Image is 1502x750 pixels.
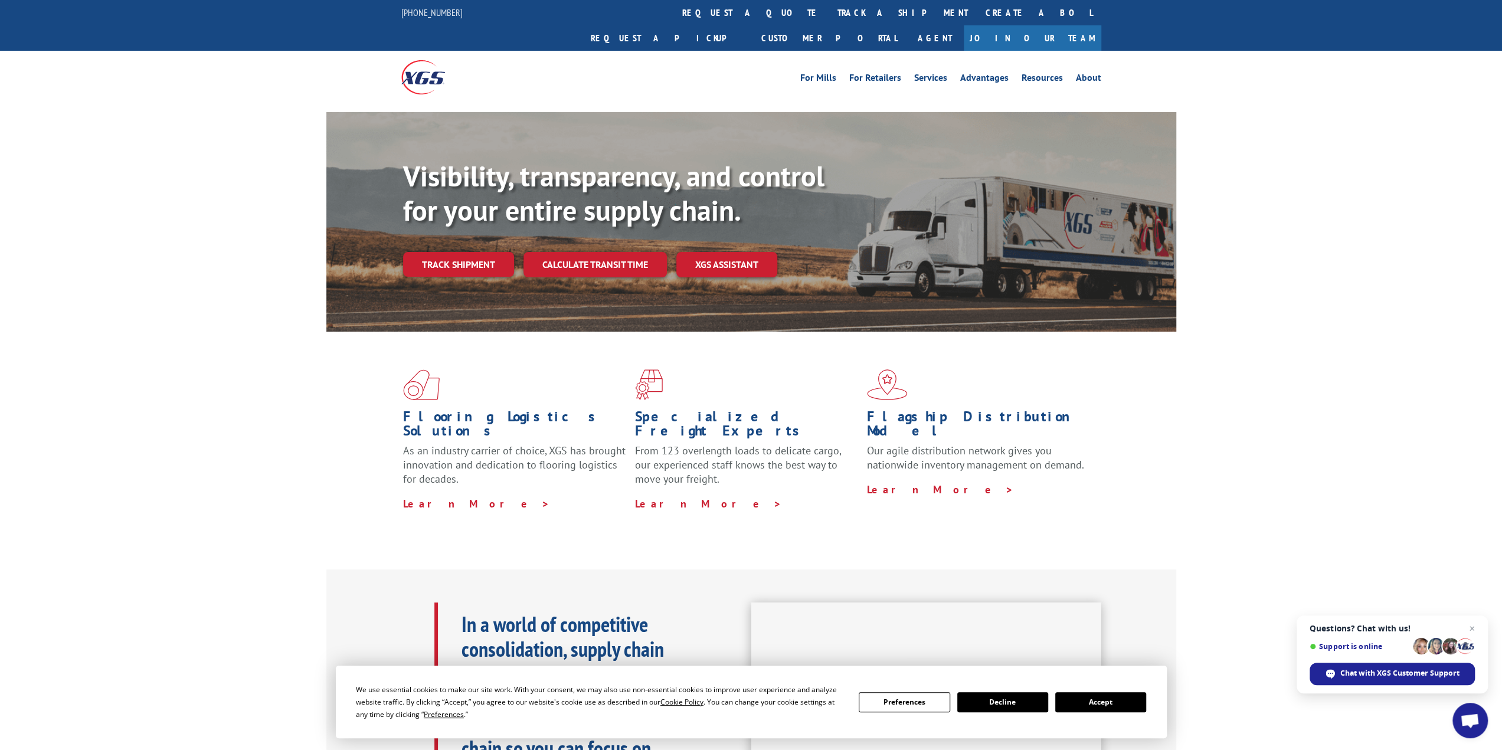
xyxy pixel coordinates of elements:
a: Calculate transit time [523,252,667,277]
a: For Retailers [849,73,901,86]
img: xgs-icon-focused-on-flooring-red [635,369,663,400]
h1: Specialized Freight Experts [635,410,858,444]
a: Agent [906,25,964,51]
a: Learn More > [403,497,550,510]
span: Support is online [1310,642,1409,651]
img: xgs-icon-total-supply-chain-intelligence-red [403,369,440,400]
img: xgs-icon-flagship-distribution-model-red [867,369,908,400]
b: Visibility, transparency, and control for your entire supply chain. [403,158,824,228]
a: Services [914,73,947,86]
a: About [1076,73,1101,86]
h1: Flooring Logistics Solutions [403,410,626,444]
a: Join Our Team [964,25,1101,51]
a: [PHONE_NUMBER] [401,6,463,18]
a: Learn More > [635,497,782,510]
a: XGS ASSISTANT [676,252,777,277]
div: We use essential cookies to make our site work. With your consent, we may also use non-essential ... [356,683,845,720]
span: As an industry carrier of choice, XGS has brought innovation and dedication to flooring logistics... [403,444,626,486]
a: Advantages [960,73,1009,86]
span: Questions? Chat with us! [1310,624,1475,633]
span: Chat with XGS Customer Support [1310,663,1475,685]
h1: Flagship Distribution Model [867,410,1090,444]
a: Resources [1022,73,1063,86]
div: Cookie Consent Prompt [336,666,1167,738]
span: Chat with XGS Customer Support [1340,668,1460,679]
button: Decline [957,692,1048,712]
a: Customer Portal [752,25,906,51]
p: From 123 overlength loads to delicate cargo, our experienced staff knows the best way to move you... [635,444,858,496]
a: Learn More > [867,483,1014,496]
button: Accept [1055,692,1146,712]
a: For Mills [800,73,836,86]
a: Open chat [1452,703,1488,738]
span: Our agile distribution network gives you nationwide inventory management on demand. [867,444,1084,471]
a: Request a pickup [582,25,752,51]
span: Preferences [424,709,464,719]
a: Track shipment [403,252,514,277]
span: Cookie Policy [660,697,703,707]
button: Preferences [859,692,950,712]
